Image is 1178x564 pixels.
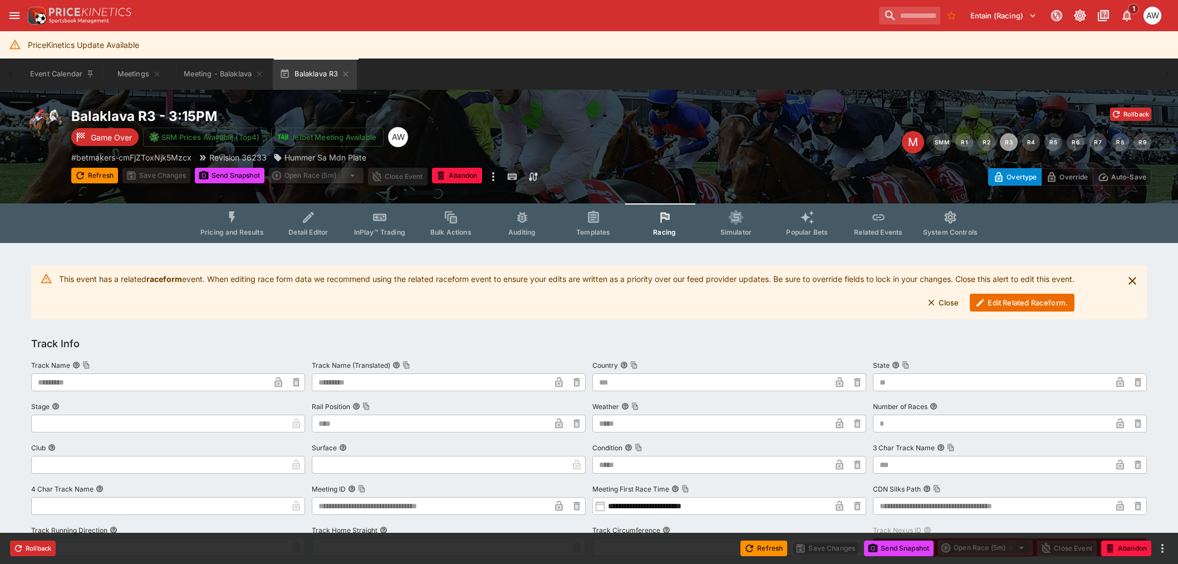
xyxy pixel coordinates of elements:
[635,444,642,451] button: Copy To Clipboard
[631,402,639,410] button: Copy To Clipboard
[358,485,366,493] button: Copy To Clipboard
[1140,3,1165,28] button: Amanda Whitta
[432,169,482,181] span: Mark an event as closed and abandoned.
[273,59,357,90] button: Balaklava R3
[873,402,927,411] p: Number of Races
[508,228,536,236] span: Auditing
[740,541,787,556] button: Refresh
[576,228,610,236] span: Templates
[273,152,366,163] div: Hummer Sa Mdn Plate
[592,361,618,370] p: Country
[873,361,890,370] p: State
[1000,133,1018,151] button: R3
[938,540,1033,556] div: split button
[269,168,364,183] div: split button
[82,361,90,369] button: Copy To Clipboard
[720,228,752,236] span: Simulator
[1044,133,1062,151] button: R5
[873,484,921,494] p: CDN Silks Path
[1047,6,1067,26] button: Connected to PK
[23,59,101,90] button: Event Calendar
[592,443,622,453] p: Condition
[988,168,1151,186] div: Start From
[955,133,973,151] button: R1
[31,402,50,411] p: Stage
[284,152,366,163] p: Hummer Sa Mdn Plate
[271,128,384,147] button: Jetbet Meeting Available
[902,131,924,153] div: Edit Meeting
[71,152,192,163] p: Copy To Clipboard
[1022,133,1040,151] button: R4
[873,526,921,535] p: Track Nexus ID
[4,6,24,26] button: open drawer
[27,108,62,143] img: horse_racing.png
[10,541,56,556] button: Rollback
[964,7,1043,25] button: Select Tenant
[362,402,370,410] button: Copy To Clipboard
[312,526,377,535] p: Track Home Straight
[1110,108,1151,121] button: Rollback
[924,526,931,534] button: Track Nexus ID
[864,541,934,556] button: Send Snapshot
[432,168,482,183] button: Abandon
[339,444,347,451] button: Surface
[31,484,94,494] p: 4 Char Track Name
[1089,133,1107,151] button: R7
[354,228,405,236] span: InPlay™ Trading
[312,443,337,453] p: Surface
[592,402,619,411] p: Weather
[786,228,828,236] span: Popular Bets
[143,128,267,147] button: SRM Prices Available (Top4)
[1041,168,1093,186] button: Override
[96,485,104,493] button: 4 Char Track Name
[1067,133,1084,151] button: R6
[1122,271,1142,291] button: close
[978,133,995,151] button: R2
[388,127,408,147] div: Amanda Whitta
[380,526,387,534] button: Track Home Straight
[625,444,632,451] button: ConditionCopy To Clipboard
[923,485,931,493] button: CDN Silks PathCopy To Clipboard
[28,35,139,55] div: PriceKinetics Update Available
[71,108,611,125] h2: Copy To Clipboard
[933,133,1151,151] nav: pagination navigation
[947,444,955,451] button: Copy To Clipboard
[621,402,629,410] button: WeatherCopy To Clipboard
[662,526,670,534] button: Track Circumference
[430,228,472,236] span: Bulk Actions
[177,59,271,90] button: Meeting - Balaklava
[970,294,1074,312] button: Edit Related Raceform.
[592,526,660,535] p: Track Circumference
[630,361,638,369] button: Copy To Clipboard
[31,443,46,453] p: Club
[48,444,56,451] button: Club
[352,402,360,410] button: Rail PositionCopy To Clipboard
[988,168,1042,186] button: Overtype
[933,133,951,151] button: SMM
[312,484,346,494] p: Meeting ID
[921,294,966,312] button: Close
[192,203,986,243] div: Event type filters
[195,168,264,183] button: Send Snapshot
[59,269,1074,316] div: This event has a related event. When editing race form data we recommend using the related racefo...
[937,444,945,451] button: 3 Char Track NameCopy To Clipboard
[854,228,902,236] span: Related Events
[1156,542,1169,555] button: more
[209,152,267,163] p: Revision 36233
[1117,6,1137,26] button: Notifications
[104,59,175,90] button: Meetings
[1111,133,1129,151] button: R8
[1133,133,1151,151] button: R9
[71,168,118,183] button: Refresh
[1059,171,1088,183] p: Override
[31,526,107,535] p: Track Running Direction
[31,337,80,350] h5: Track Info
[24,4,47,27] img: PriceKinetics Logo
[671,485,679,493] button: Meeting First Race TimeCopy To Clipboard
[1143,7,1161,25] div: Amanda Whitta
[1101,541,1151,556] button: Abandon
[1128,3,1140,14] span: 1
[1093,6,1113,26] button: Documentation
[592,484,669,494] p: Meeting First Race Time
[403,361,410,369] button: Copy To Clipboard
